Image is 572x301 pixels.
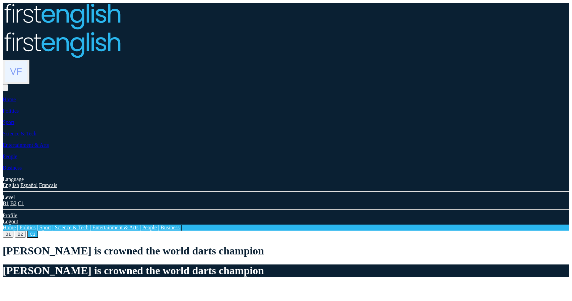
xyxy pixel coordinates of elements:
[15,231,25,238] button: B2
[3,108,19,114] a: Politics
[40,225,51,230] a: Sport
[3,176,569,182] div: Language
[3,131,37,136] a: Science & Tech
[3,231,15,237] a: B1
[52,225,53,230] span: |
[158,225,159,230] span: |
[3,245,569,257] h1: [PERSON_NAME] is crowned the world darts champion
[10,200,17,206] a: B2
[92,225,138,230] a: Entertainment & Arts
[3,97,16,102] a: Home
[3,31,569,60] a: Logo
[5,61,27,82] img: Vlad Feitser
[142,225,157,230] a: People
[3,142,49,148] a: Entertainment & Arts
[3,31,121,58] img: Logo
[3,194,569,200] div: Level
[3,165,22,171] a: Business
[90,225,91,230] span: |
[18,200,24,206] a: C1
[3,154,17,159] a: People
[19,225,36,230] a: Politics
[17,225,18,230] span: |
[3,182,19,188] a: English
[3,264,569,277] h1: [PERSON_NAME] is crowned the world darts champion
[55,225,88,230] a: Science & Tech
[161,225,180,230] a: Business
[3,119,14,125] a: Sport
[3,219,18,224] a: Logout
[140,225,141,230] span: |
[37,225,38,230] span: |
[3,231,13,238] button: B1
[20,182,38,188] a: Español
[27,231,38,238] button: C1
[3,213,17,218] a: Profile
[3,200,9,206] a: B1
[3,225,16,230] a: Home
[39,182,57,188] a: Français
[27,231,38,237] a: C1
[15,231,27,237] a: B2
[181,225,182,230] span: |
